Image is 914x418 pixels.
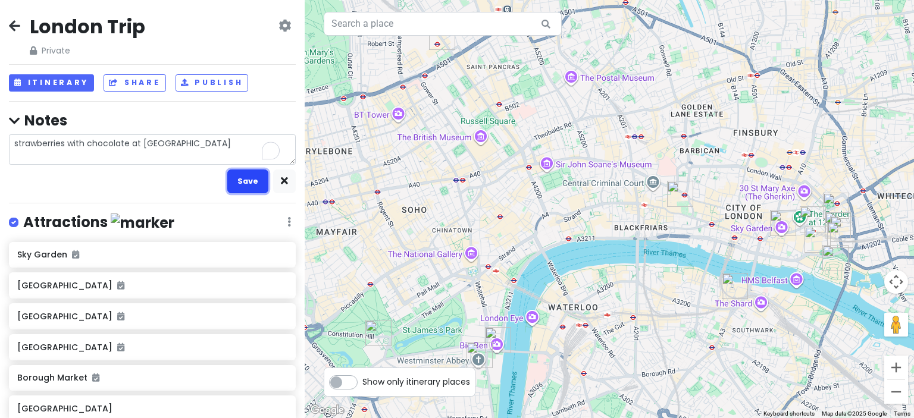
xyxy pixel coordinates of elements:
span: Show only itinerary places [362,375,470,388]
a: Terms (opens in new tab) [894,410,910,417]
i: Added to itinerary [117,312,124,320]
h6: Borough Market [17,372,287,383]
i: Added to itinerary [117,281,124,290]
div: Big Ben [480,322,516,358]
button: Itinerary [9,74,94,92]
a: Open this area in Google Maps (opens a new window) [308,403,347,418]
button: Zoom out [884,380,908,404]
i: Added to itinerary [72,250,79,259]
span: Map data ©2025 Google [822,410,887,417]
button: Keyboard shortcuts [763,410,815,418]
div: Buckingham Palace [361,315,396,351]
div: Westminster Abbey [462,337,497,373]
img: marker [111,213,174,232]
h4: Attractions [23,213,174,232]
i: Added to itinerary [117,343,124,351]
textarea: To enrich screen reader interactions, please activate Accessibility in Grammarly extension settings [9,134,296,165]
div: Tower of London [818,240,853,276]
h4: Notes [9,111,296,130]
i: Added to itinerary [92,373,99,382]
div: The Minories [825,211,861,247]
div: Borough Market [717,268,753,304]
button: Zoom in [884,356,908,379]
h6: Sky Garden [17,249,287,260]
img: Google [308,403,347,418]
button: Share [104,74,165,92]
div: De Vine [820,208,856,243]
div: Euston Station [424,19,460,55]
button: Save [227,169,268,193]
div: Cento Alla Torre [822,217,858,253]
div: Sky Garden [765,205,801,241]
div: The Liberty Bounds - JD Wetherspoon [800,222,835,257]
span: Private [30,44,145,57]
input: Search a place [324,12,562,36]
button: Map camera controls [884,270,908,294]
button: Publish [176,74,249,92]
h6: [GEOGRAPHIC_DATA] [17,280,287,291]
h6: [GEOGRAPHIC_DATA] [17,311,287,322]
h2: London Trip [30,14,145,39]
div: St. Paul's Cathedral [662,176,698,212]
div: The Authentic Souvlaki Fenchurch Street [795,202,831,237]
h6: [GEOGRAPHIC_DATA] [17,403,287,414]
button: Drag Pegman onto the map to open Street View [884,313,908,337]
h6: [GEOGRAPHIC_DATA] [17,342,287,353]
div: Hotel Indigo London - Tower Hill by IHG [818,188,854,224]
